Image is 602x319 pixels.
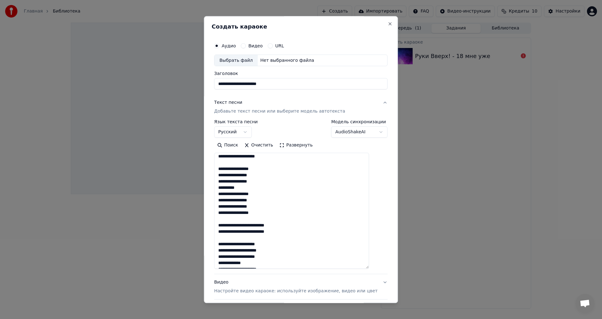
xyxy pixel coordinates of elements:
[276,141,316,151] button: Развернуть
[241,141,277,151] button: Очистить
[248,44,263,48] label: Видео
[222,44,236,48] label: Аудио
[214,141,241,151] button: Поиск
[275,44,284,48] label: URL
[214,72,388,76] label: Заголовок
[214,279,378,295] div: Видео
[214,300,388,316] button: Расширенный
[214,274,388,300] button: ВидеоНастройте видео караоке: используйте изображение, видео или цвет
[214,120,258,124] label: Язык текста песни
[214,55,258,66] div: Выбрать файл
[214,288,378,295] p: Настройте видео караоке: используйте изображение, видео или цвет
[214,120,388,274] div: Текст песниДобавьте текст песни или выберите модель автотекста
[214,95,388,120] button: Текст песниДобавьте текст песни или выберите модель автотекста
[258,57,317,64] div: Нет выбранного файла
[214,100,242,106] div: Текст песни
[212,24,390,29] h2: Создать караоке
[331,120,388,124] label: Модель синхронизации
[214,109,345,115] p: Добавьте текст песни или выберите модель автотекста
